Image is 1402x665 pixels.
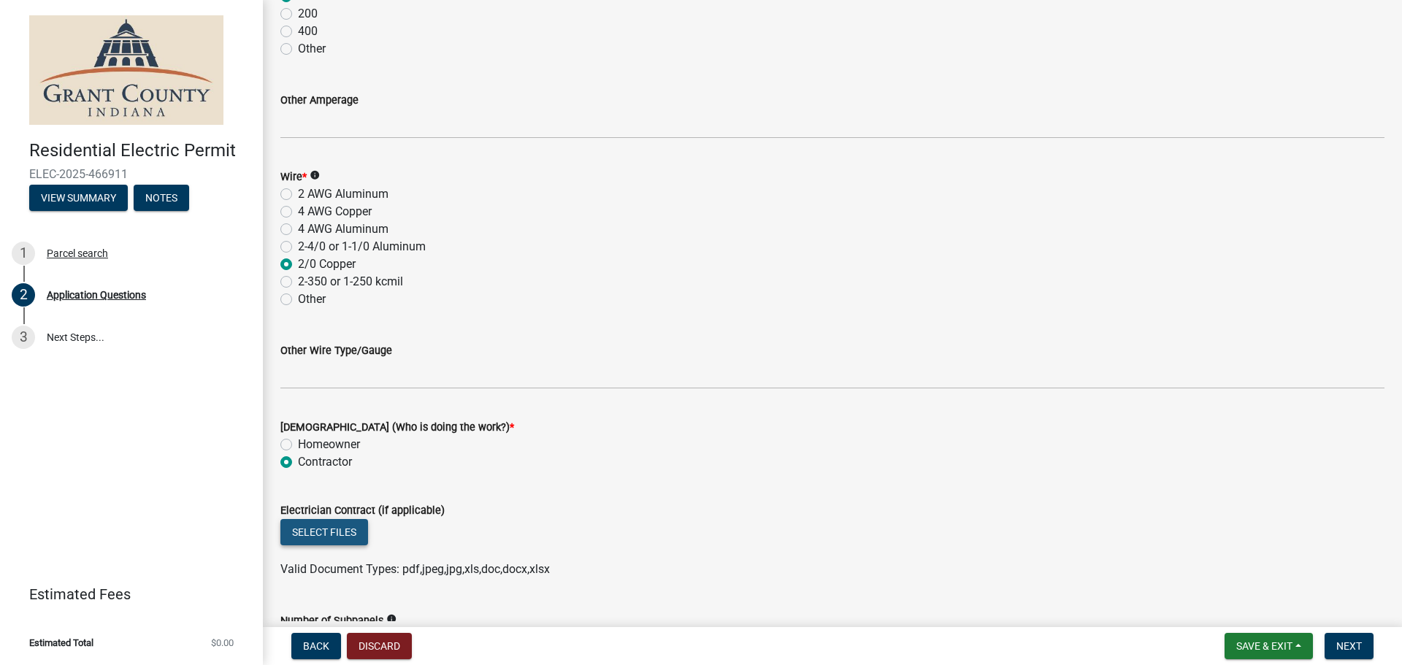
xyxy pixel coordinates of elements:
img: Grant County, Indiana [29,15,223,125]
label: Other Wire Type/Gauge [280,346,392,356]
div: 3 [12,326,35,349]
label: 2-350 or 1-250 kcmil [298,273,403,291]
label: Other [298,291,326,308]
button: Next [1325,633,1374,659]
label: Number of Subpanels [280,616,383,626]
i: info [386,614,397,624]
button: Notes [134,185,189,211]
wm-modal-confirm: Notes [134,193,189,204]
label: 4 AWG Copper [298,203,372,220]
span: $0.00 [211,638,234,647]
wm-modal-confirm: Summary [29,193,128,204]
label: Contractor [298,453,352,471]
span: Back [303,640,329,652]
label: 2-4/0 or 1-1/0 Aluminum [298,238,426,255]
label: 2 AWG Aluminum [298,185,388,203]
i: info [310,170,320,180]
label: 2/0 Copper [298,255,356,273]
div: 2 [12,283,35,307]
span: Estimated Total [29,638,93,647]
div: 1 [12,242,35,265]
h4: Residential Electric Permit [29,140,251,161]
label: 200 [298,5,318,23]
label: Wire [280,172,307,182]
button: Select files [280,519,368,545]
label: 4 AWG Aluminum [298,220,388,238]
label: Electrician Contract (if applicable) [280,506,445,516]
button: Save & Exit [1225,633,1313,659]
button: Back [291,633,341,659]
span: ELEC-2025-466911 [29,167,234,181]
span: Save & Exit [1236,640,1292,652]
label: Other [298,40,326,58]
span: Next [1336,640,1362,652]
button: View Summary [29,185,128,211]
label: 400 [298,23,318,40]
div: Parcel search [47,248,108,258]
span: Valid Document Types: pdf,jpeg,jpg,xls,doc,docx,xlsx [280,562,550,576]
div: Application Questions [47,290,146,300]
a: Estimated Fees [12,580,240,609]
label: [DEMOGRAPHIC_DATA] (Who is doing the work?) [280,423,514,433]
label: Other Amperage [280,96,359,106]
label: Homeowner [298,436,360,453]
button: Discard [347,633,412,659]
